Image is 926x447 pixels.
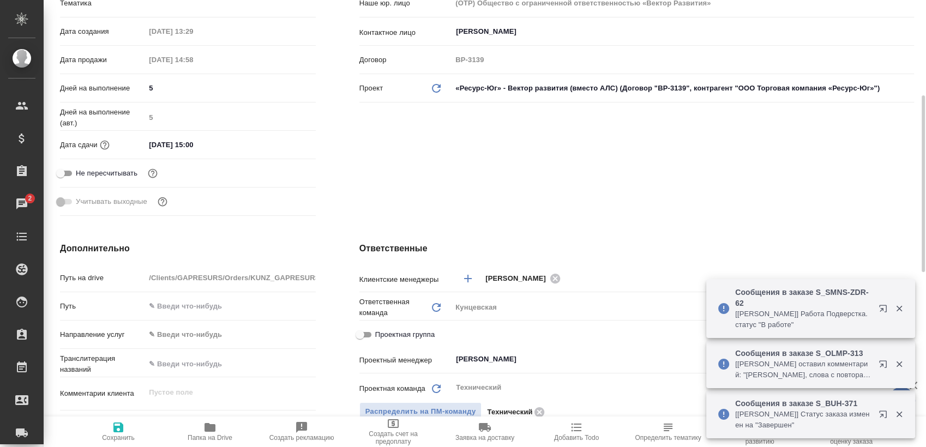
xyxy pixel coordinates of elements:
[60,273,145,283] p: Путь на drive
[146,166,160,180] button: Включи, если не хочешь, чтобы указанная дата сдачи изменилась после переставления заказа в 'Подтв...
[735,409,871,431] p: [[PERSON_NAME]] Статус заказа изменен на "Завершен"
[359,274,452,285] p: Клиентские менеджеры
[60,301,145,312] p: Путь
[256,416,347,447] button: Создать рекламацию
[531,416,622,447] button: Добавить Todo
[145,110,315,125] input: Пустое поле
[452,52,914,68] input: Пустое поле
[73,416,164,447] button: Сохранить
[359,242,914,255] h4: Ответственные
[347,416,439,447] button: Создать счет на предоплату
[359,383,425,394] p: Проектная команда
[155,195,170,209] button: Выбери, если сб и вс нужно считать рабочими днями для выполнения заказа.
[908,277,910,280] button: Open
[354,430,432,445] span: Создать счет на предоплату
[455,265,481,292] button: Добавить менеджера
[872,298,898,324] button: Открыть в новой вкладке
[60,329,145,340] p: Направление услуг
[439,416,531,447] button: Заявка на доставку
[60,55,145,65] p: Дата продажи
[452,298,914,317] div: Кунцевская
[359,402,482,421] span: В заказе уже есть ответственный ПМ или ПМ группа
[60,242,316,255] h4: Дополнительно
[60,26,145,37] p: Дата создания
[145,270,315,286] input: Пустое поле
[145,137,240,153] input: ✎ Введи что-нибудь
[487,407,532,418] p: Технический
[735,359,871,380] p: [[PERSON_NAME] оставил комментарий: "[PERSON_NAME], слова с повторами. Активно направляют на расч...
[735,287,871,309] p: Сообщения в заказе S_SMNS-ZDR-62
[76,196,147,207] span: Учитывать выходные
[359,55,452,65] p: Договор
[359,83,383,94] p: Проект
[21,193,38,204] span: 2
[365,406,476,418] span: Распределить на ПМ-команду
[485,271,564,285] div: [PERSON_NAME]
[635,434,701,442] span: Определить тематику
[60,83,145,94] p: Дней на выполнение
[359,402,482,421] button: Распределить на ПМ-команду
[452,79,914,98] div: «Ресурс-Юг» - Вектор развития (вместо АЛС) (Договор "ВР-3139", контрагент "ООО Торговая компания ...
[735,398,871,409] p: Сообщения в заказе S_BUH-371
[888,359,910,369] button: Закрыть
[888,409,910,419] button: Закрыть
[98,138,112,152] button: Если добавить услуги и заполнить их объемом, то дата рассчитается автоматически
[188,434,232,442] span: Папка на Drive
[145,356,315,372] input: ✎ Введи что-нибудь
[164,416,256,447] button: Папка на Drive
[735,309,871,330] p: [[PERSON_NAME]] Работа Подверстка. статус "В работе"
[872,403,898,430] button: Открыть в новой вкладке
[359,297,430,318] p: Ответственная команда
[375,329,435,340] span: Проектная группа
[735,348,871,359] p: Сообщения в заказе S_OLMP-313
[622,416,714,447] button: Определить тематику
[872,353,898,379] button: Открыть в новой вкладке
[60,140,98,150] p: Дата сдачи
[145,80,315,96] input: ✎ Введи что-нибудь
[145,325,315,344] div: ✎ Введи что-нибудь
[554,434,599,442] span: Добавить Todo
[60,353,145,375] p: Транслитерация названий
[60,107,145,129] p: Дней на выполнение (авт.)
[359,27,452,38] p: Контактное лицо
[60,388,145,399] p: Комментарии клиента
[888,304,910,313] button: Закрыть
[908,31,910,33] button: Open
[145,298,315,314] input: ✎ Введи что-нибудь
[485,273,552,284] span: [PERSON_NAME]
[145,52,240,68] input: Пустое поле
[359,355,452,366] p: Проектный менеджер
[76,168,137,179] span: Не пересчитывать
[149,329,302,340] div: ✎ Введи что-нибудь
[269,434,334,442] span: Создать рекламацию
[102,434,135,442] span: Сохранить
[455,434,514,442] span: Заявка на доставку
[145,23,240,39] input: Пустое поле
[3,190,41,218] a: 2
